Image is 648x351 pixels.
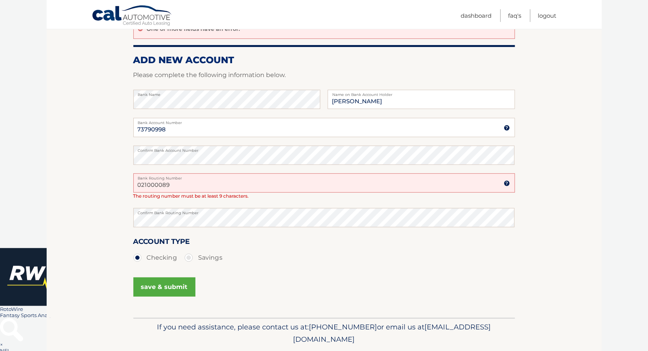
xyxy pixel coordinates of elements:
[133,90,320,96] label: Bank Name
[133,118,515,124] label: Bank Account Number
[133,173,515,180] label: Bank Routing Number
[293,322,491,344] span: [EMAIL_ADDRESS][DOMAIN_NAME]
[504,180,510,186] img: tooltip.svg
[461,9,492,22] a: Dashboard
[133,250,177,265] label: Checking
[92,5,173,27] a: Cal Automotive
[328,90,515,109] input: Name on Account (Account Holder Name)
[133,236,190,250] label: Account Type
[185,250,222,265] label: Savings
[133,277,195,297] button: save & submit
[504,125,510,131] img: tooltip.svg
[138,321,510,346] p: If you need assistance, please contact us at: or email us at
[133,118,515,137] input: Bank Account Number
[538,9,557,22] a: Logout
[133,70,515,81] p: Please complete the following information below.
[508,9,522,22] a: FAQ's
[133,208,515,214] label: Confirm Bank Routing Number
[328,90,515,96] label: Name on Bank Account Holder
[133,193,249,199] span: The routing number must be at least 9 characters.
[133,146,515,152] label: Confirm Bank Account Number
[133,173,515,193] input: Bank Routing Number
[309,322,377,331] span: [PHONE_NUMBER]
[133,54,515,66] h2: ADD NEW ACCOUNT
